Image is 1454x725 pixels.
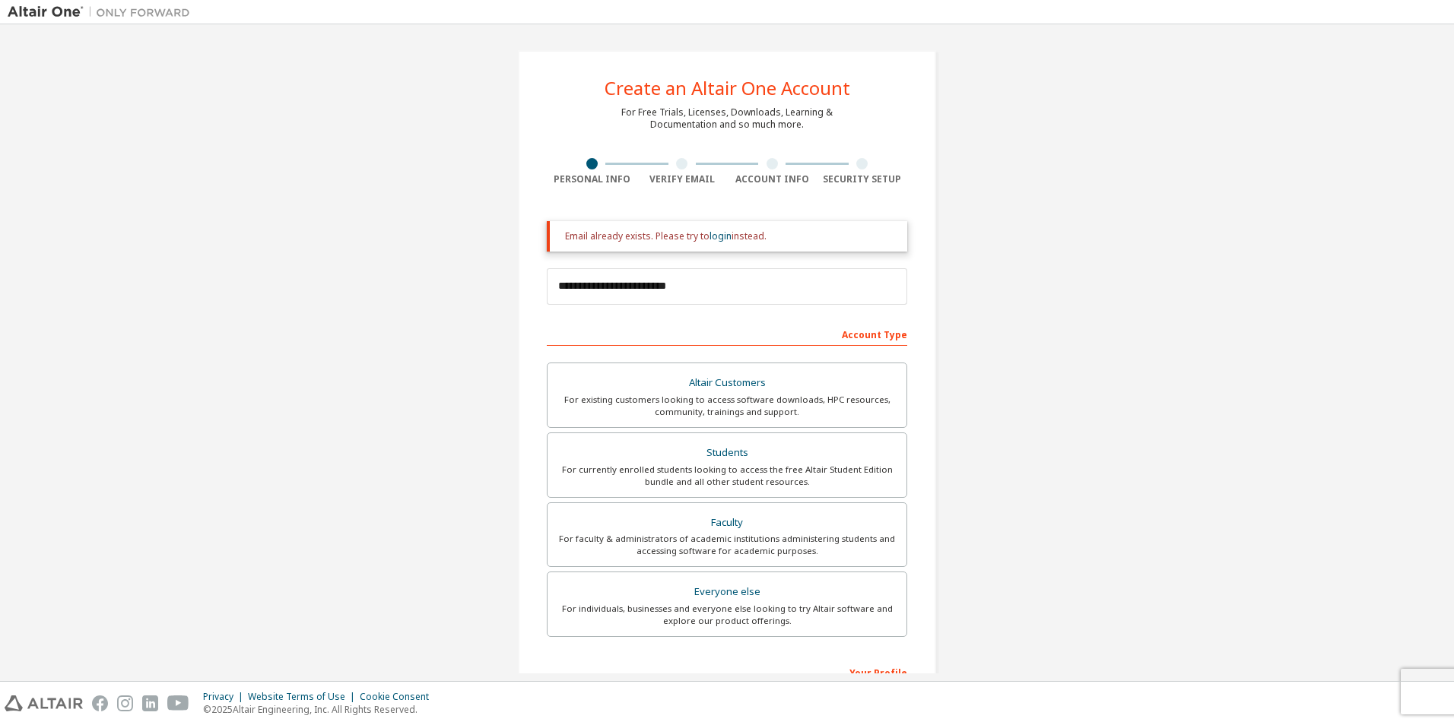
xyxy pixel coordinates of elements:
div: Create an Altair One Account [605,79,850,97]
div: For currently enrolled students looking to access the free Altair Student Edition bundle and all ... [557,464,897,488]
div: Account Info [727,173,817,185]
div: For existing customers looking to access software downloads, HPC resources, community, trainings ... [557,394,897,418]
a: login [710,230,732,242]
div: Website Terms of Use [248,691,360,703]
div: Cookie Consent [360,691,438,703]
p: © 2025 Altair Engineering, Inc. All Rights Reserved. [203,703,438,716]
div: Faculty [557,512,897,533]
img: linkedin.svg [142,695,158,711]
div: Your Profile [547,660,907,684]
div: Privacy [203,691,248,703]
img: instagram.svg [117,695,133,711]
div: Email already exists. Please try to instead. [565,230,895,242]
div: Students [557,442,897,464]
div: Verify Email [637,173,728,185]
img: facebook.svg [92,695,108,711]
img: Altair One [8,5,198,20]
div: Account Type [547,321,907,346]
div: Altair Customers [557,372,897,394]
div: Personal Info [547,173,637,185]
div: For faculty & administrators of academic institutions administering students and accessing softwa... [557,533,897,557]
img: altair_logo.svg [5,695,83,711]
div: Security Setup [817,173,908,185]
img: youtube.svg [167,695,189,711]
div: For Free Trials, Licenses, Downloads, Learning & Documentation and so much more. [621,106,833,131]
div: For individuals, businesses and everyone else looking to try Altair software and explore our prod... [557,603,897,627]
div: Everyone else [557,581,897,603]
